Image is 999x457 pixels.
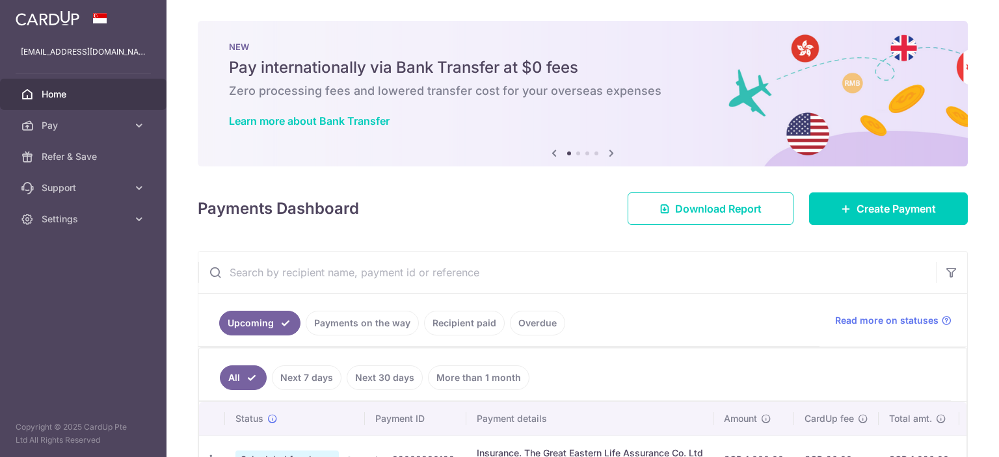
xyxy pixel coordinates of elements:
[835,314,939,327] span: Read more on statuses
[229,42,937,52] p: NEW
[42,213,127,226] span: Settings
[809,192,968,225] a: Create Payment
[229,114,390,127] a: Learn more about Bank Transfer
[675,201,762,216] span: Download Report
[16,10,79,26] img: CardUp
[365,402,466,436] th: Payment ID
[306,311,419,335] a: Payments on the way
[42,150,127,163] span: Refer & Save
[347,365,423,390] a: Next 30 days
[42,181,127,194] span: Support
[21,46,146,59] p: [EMAIL_ADDRESS][DOMAIN_NAME]
[198,197,359,220] h4: Payments Dashboard
[424,311,505,335] a: Recipient paid
[229,57,937,78] h5: Pay internationally via Bank Transfer at $0 fees
[889,412,932,425] span: Total amt.
[198,252,936,293] input: Search by recipient name, payment id or reference
[42,119,127,132] span: Pay
[220,365,267,390] a: All
[805,412,854,425] span: CardUp fee
[466,402,713,436] th: Payment details
[229,83,937,99] h6: Zero processing fees and lowered transfer cost for your overseas expenses
[235,412,263,425] span: Status
[510,311,565,335] a: Overdue
[835,314,952,327] a: Read more on statuses
[724,412,757,425] span: Amount
[42,88,127,101] span: Home
[272,365,341,390] a: Next 7 days
[219,311,300,335] a: Upcoming
[628,192,793,225] a: Download Report
[428,365,529,390] a: More than 1 month
[198,21,968,166] img: Bank transfer banner
[857,201,936,216] span: Create Payment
